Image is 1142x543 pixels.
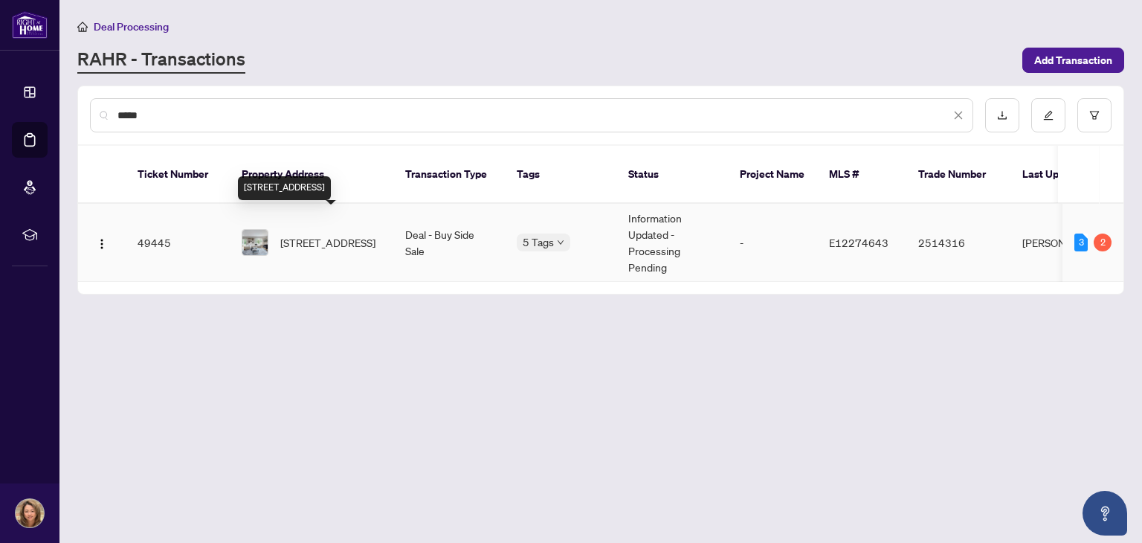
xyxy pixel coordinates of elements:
[817,146,906,204] th: MLS #
[1010,204,1122,282] td: [PERSON_NAME]
[953,110,964,121] span: close
[94,20,169,33] span: Deal Processing
[616,146,728,204] th: Status
[1089,110,1100,121] span: filter
[1034,48,1112,72] span: Add Transaction
[1094,234,1112,251] div: 2
[1031,98,1065,132] button: edit
[1010,146,1122,204] th: Last Updated By
[906,146,1010,204] th: Trade Number
[96,238,108,250] img: Logo
[557,239,564,246] span: down
[728,146,817,204] th: Project Name
[393,146,505,204] th: Transaction Type
[90,231,114,254] button: Logo
[906,204,1010,282] td: 2514316
[126,146,230,204] th: Ticket Number
[728,204,817,282] td: -
[1074,234,1088,251] div: 3
[829,236,888,249] span: E12274643
[1077,98,1112,132] button: filter
[985,98,1019,132] button: download
[12,11,48,39] img: logo
[238,176,331,200] div: [STREET_ADDRESS]
[616,204,728,282] td: Information Updated - Processing Pending
[393,204,505,282] td: Deal - Buy Side Sale
[280,234,375,251] span: [STREET_ADDRESS]
[77,47,245,74] a: RAHR - Transactions
[126,204,230,282] td: 49445
[523,234,554,251] span: 5 Tags
[242,230,268,255] img: thumbnail-img
[1083,491,1127,536] button: Open asap
[505,146,616,204] th: Tags
[997,110,1007,121] span: download
[1043,110,1054,121] span: edit
[77,22,88,32] span: home
[230,146,393,204] th: Property Address
[1022,48,1124,73] button: Add Transaction
[16,499,44,527] img: Profile Icon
